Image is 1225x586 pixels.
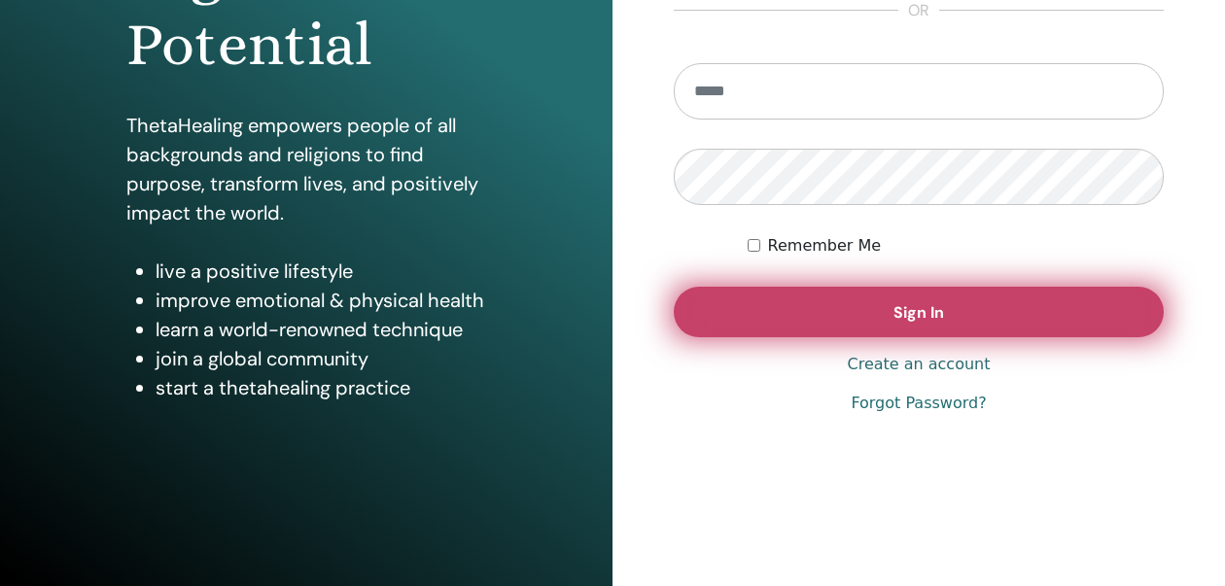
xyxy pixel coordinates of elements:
label: Remember Me [768,234,882,258]
li: improve emotional & physical health [156,286,486,315]
span: Sign In [893,302,944,323]
li: start a thetahealing practice [156,373,486,402]
div: Keep me authenticated indefinitely or until I manually logout [748,234,1164,258]
a: Create an account [847,353,990,376]
p: ThetaHealing empowers people of all backgrounds and religions to find purpose, transform lives, a... [126,111,486,227]
li: live a positive lifestyle [156,257,486,286]
a: Forgot Password? [851,392,986,415]
li: learn a world-renowned technique [156,315,486,344]
button: Sign In [674,287,1164,337]
li: join a global community [156,344,486,373]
